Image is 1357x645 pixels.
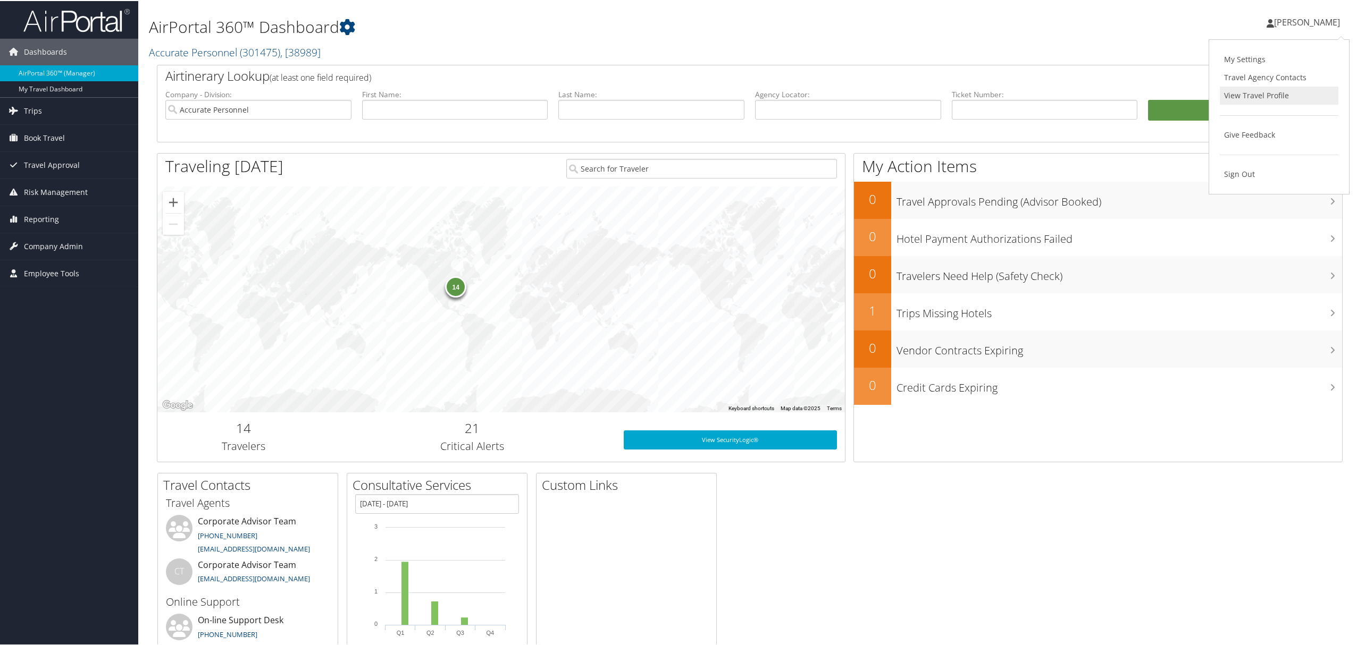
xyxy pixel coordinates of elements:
span: Employee Tools [24,259,79,286]
label: Ticket Number: [952,88,1138,99]
span: (at least one field required) [270,71,371,82]
span: Risk Management [24,178,88,205]
span: Book Travel [24,124,65,150]
button: Search [1148,99,1334,120]
h1: My Action Items [854,154,1342,176]
h3: Credit Cards Expiring [897,374,1342,394]
button: Zoom out [163,213,184,234]
span: , [ 38989 ] [280,44,321,58]
h2: Consultative Services [353,475,527,493]
img: airportal-logo.png [23,7,130,32]
a: Give Feedback [1220,125,1338,143]
a: 0Credit Cards Expiring [854,367,1342,404]
a: Travel Agency Contacts [1220,67,1338,86]
div: CT [166,557,192,584]
h3: Travelers [165,438,321,453]
h3: Online Support [166,593,330,608]
h3: Travel Approvals Pending (Advisor Booked) [897,188,1342,208]
tspan: 3 [374,522,378,529]
h2: 14 [165,418,321,436]
label: Agency Locator: [755,88,941,99]
h2: 0 [854,226,891,244]
h2: 0 [854,375,891,393]
span: ( 301475 ) [240,44,280,58]
label: First Name: [362,88,548,99]
h3: Hotel Payment Authorizations Failed [897,225,1342,245]
a: 1Trips Missing Hotels [854,292,1342,329]
text: Q4 [487,629,495,635]
h2: Custom Links [542,475,716,493]
a: Sign Out [1220,164,1338,182]
h3: Vendor Contracts Expiring [897,337,1342,357]
span: Travel Approval [24,151,80,177]
span: Reporting [24,205,59,232]
li: Corporate Advisor Team [161,557,335,592]
h2: Airtinerary Lookup [165,66,1235,84]
span: Trips [24,97,42,123]
a: 0Vendor Contracts Expiring [854,329,1342,367]
text: Q2 [426,629,434,635]
tspan: 2 [374,555,378,561]
a: 0Hotel Payment Authorizations Failed [854,218,1342,255]
a: Accurate Personnel [149,44,321,58]
a: [PHONE_NUMBER] [198,530,257,539]
text: Q3 [456,629,464,635]
h3: Trips Missing Hotels [897,300,1342,320]
h2: 0 [854,264,891,282]
h2: Travel Contacts [163,475,338,493]
a: [PERSON_NAME] [1267,5,1351,37]
span: Dashboards [24,38,67,64]
text: Q1 [397,629,405,635]
h1: Traveling [DATE] [165,154,283,176]
img: Google [160,397,195,411]
h2: 21 [337,418,608,436]
li: Corporate Advisor Team [161,514,335,557]
h2: 1 [854,301,891,319]
a: My Settings [1220,49,1338,67]
h2: 0 [854,338,891,356]
a: Terms (opens in new tab) [827,404,842,410]
button: Zoom in [163,191,184,212]
input: Search for Traveler [566,158,837,177]
h3: Critical Alerts [337,438,608,453]
tspan: 1 [374,587,378,593]
span: Map data ©2025 [781,404,820,410]
label: Last Name: [558,88,744,99]
span: Company Admin [24,232,83,259]
div: 14 [445,275,466,296]
h2: 0 [854,189,891,207]
a: View Travel Profile [1220,86,1338,104]
a: [PHONE_NUMBER] [198,629,257,638]
a: [EMAIL_ADDRESS][DOMAIN_NAME] [198,573,310,582]
a: 0Travel Approvals Pending (Advisor Booked) [854,181,1342,218]
h1: AirPortal 360™ Dashboard [149,15,950,37]
span: [PERSON_NAME] [1274,15,1340,27]
a: [EMAIL_ADDRESS][DOMAIN_NAME] [198,543,310,553]
h3: Travelers Need Help (Safety Check) [897,262,1342,283]
label: Company - Division: [165,88,351,99]
a: View SecurityLogic® [624,429,837,448]
button: Keyboard shortcuts [728,404,774,411]
tspan: 0 [374,619,378,626]
a: Open this area in Google Maps (opens a new window) [160,397,195,411]
a: 0Travelers Need Help (Safety Check) [854,255,1342,292]
h3: Travel Agents [166,495,330,510]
